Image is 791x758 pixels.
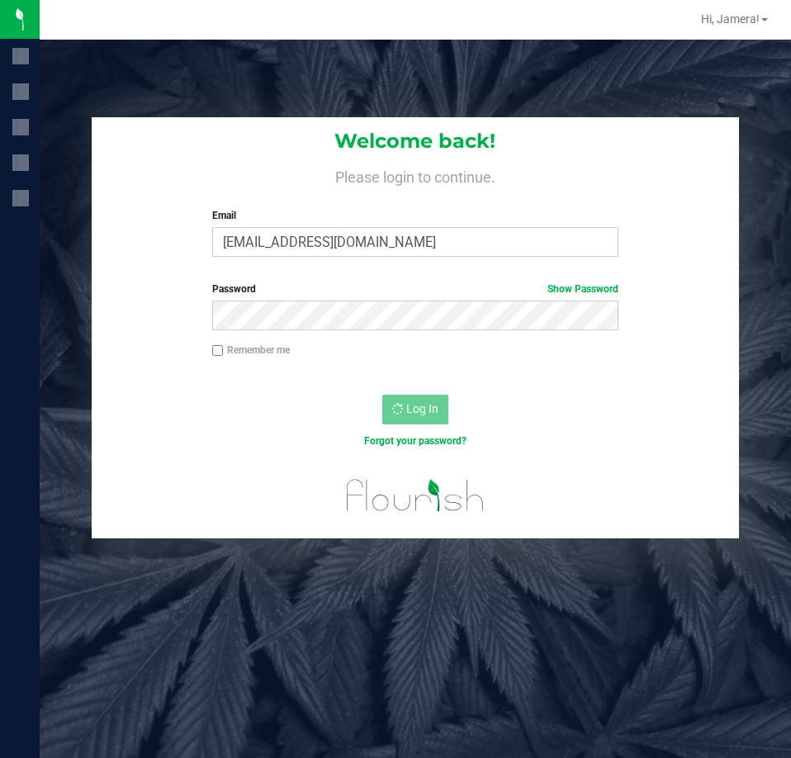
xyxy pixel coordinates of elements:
[212,345,224,357] input: Remember me
[406,402,438,415] span: Log In
[92,165,738,185] h4: Please login to continue.
[364,435,467,447] a: Forgot your password?
[334,466,496,525] img: flourish_logo.svg
[212,343,290,358] label: Remember me
[547,283,618,295] a: Show Password
[212,208,618,223] label: Email
[92,130,738,152] h1: Welcome back!
[701,12,760,26] span: Hi, Jamera!
[382,395,448,424] button: Log In
[212,283,256,295] span: Password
